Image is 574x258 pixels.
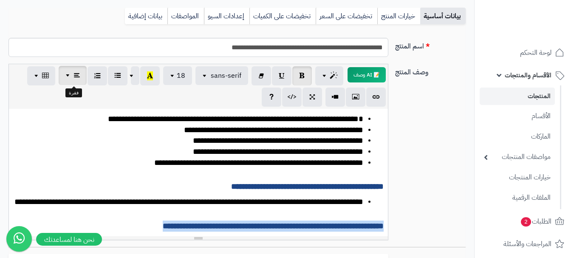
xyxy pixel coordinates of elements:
[480,148,555,166] a: مواصفات المنتجات
[392,38,469,51] label: اسم المنتج
[249,8,316,25] a: تخفيضات على الكميات
[377,8,420,25] a: خيارات المنتج
[65,88,82,98] div: فقرة
[392,64,469,77] label: وصف المنتج
[520,47,551,59] span: لوحة التحكم
[480,43,569,63] a: لوحة التحكم
[503,238,551,250] span: المراجعات والأسئلة
[480,168,555,187] a: خيارات المنتجات
[167,8,204,25] a: المواصفات
[163,66,192,85] button: 18
[505,69,551,81] span: الأقسام والمنتجات
[420,8,466,25] a: بيانات أساسية
[177,71,185,81] span: 18
[348,67,386,82] button: 📝 AI وصف
[520,215,551,227] span: الطلبات
[516,24,566,42] img: logo-2.png
[316,8,377,25] a: تخفيضات على السعر
[195,66,248,85] button: sans-serif
[211,71,241,81] span: sans-serif
[480,128,555,146] a: الماركات
[480,107,555,125] a: الأقسام
[480,189,555,207] a: الملفات الرقمية
[480,88,555,105] a: المنتجات
[125,8,167,25] a: بيانات إضافية
[521,217,531,227] span: 2
[480,234,569,254] a: المراجعات والأسئلة
[204,8,249,25] a: إعدادات السيو
[480,211,569,232] a: الطلبات2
